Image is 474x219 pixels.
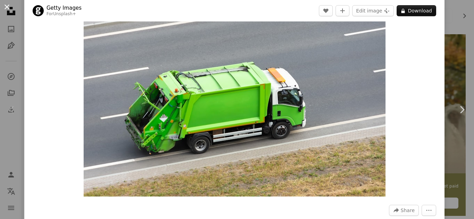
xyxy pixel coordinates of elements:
[397,5,436,16] button: Download
[319,5,333,16] button: Like
[33,5,44,16] img: Go to Getty Images's profile
[389,205,419,216] button: Share this image
[450,76,474,143] a: Next
[53,11,76,16] a: Unsplash+
[352,5,394,16] button: Edit image
[336,5,349,16] button: Add to Collection
[422,205,436,216] button: More Actions
[401,205,415,216] span: Share
[46,4,82,11] a: Getty Images
[46,11,82,17] div: For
